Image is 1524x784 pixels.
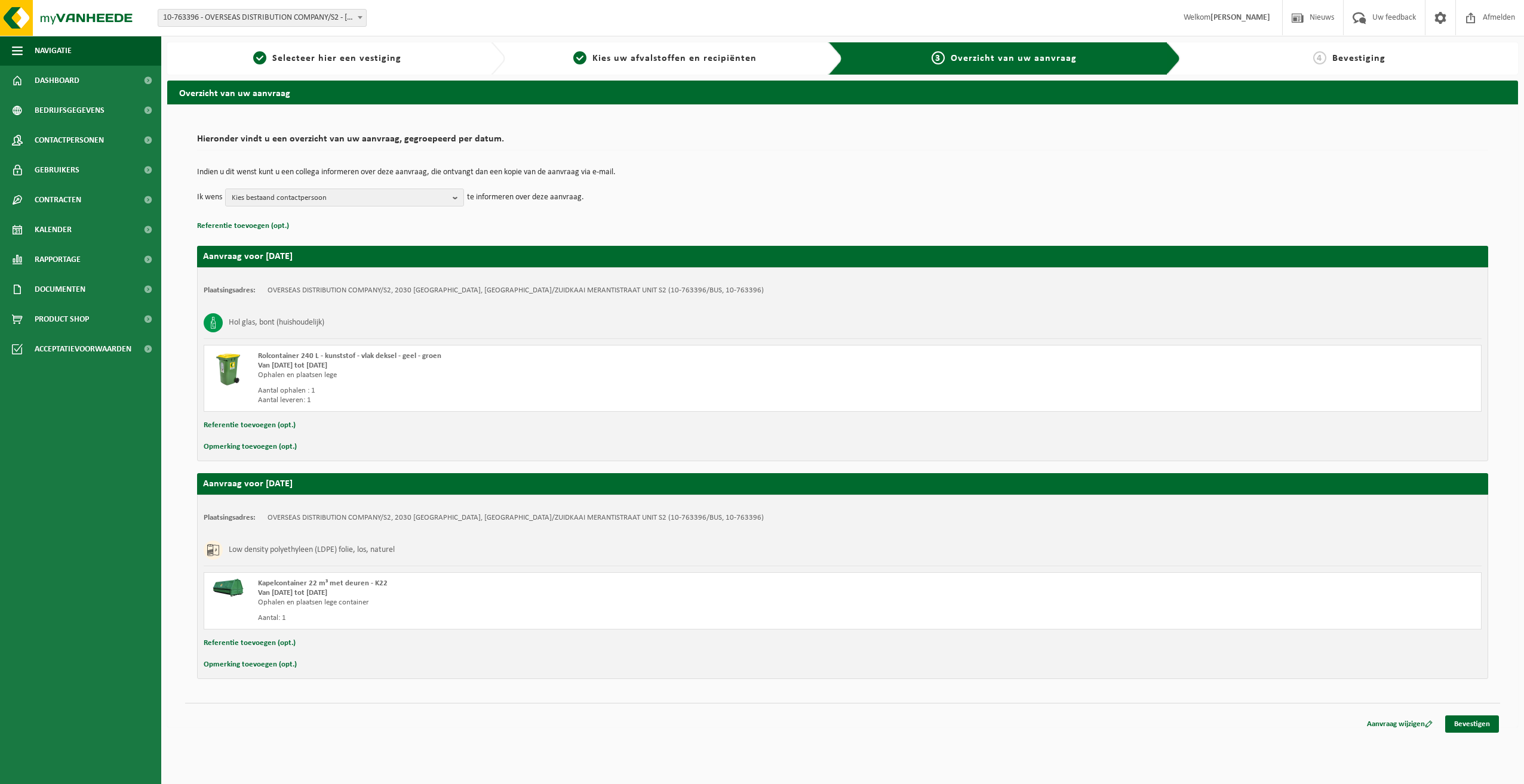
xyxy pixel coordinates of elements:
td: OVERSEAS DISTRIBUTION COMPANY/S2, 2030 [GEOGRAPHIC_DATA], [GEOGRAPHIC_DATA]/ZUIDKAAI MERANTISTRAA... [268,286,764,295]
span: Acceptatievoorwaarden [35,334,131,364]
span: Bevestiging [1332,54,1385,63]
span: Bedrijfsgegevens [35,95,105,125]
span: 4 [1313,51,1326,64]
span: Contracten [35,185,81,215]
a: Aanvraag wijzigen [1358,715,1442,733]
div: Ophalen en plaatsen lege [258,371,890,380]
span: Kalender [35,215,72,245]
div: Ophalen en plaatsen lege container [258,598,890,607]
span: Gebruikers [35,155,79,185]
span: Kies uw afvalstoffen en recipiënten [592,54,757,63]
span: 1 [253,51,266,64]
strong: Plaatsingsadres: [204,286,256,294]
td: OVERSEAS DISTRIBUTION COMPANY/S2, 2030 [GEOGRAPHIC_DATA], [GEOGRAPHIC_DATA]/ZUIDKAAI MERANTISTRAA... [268,513,764,523]
span: Kapelcontainer 22 m³ met deuren - K22 [258,579,388,587]
span: 10-763396 - OVERSEAS DISTRIBUTION COMPANY/S2 - ANTWERPEN [158,10,366,26]
strong: [PERSON_NAME] [1210,13,1270,22]
div: Aantal: 1 [258,613,890,623]
span: Rolcontainer 240 L - kunststof - vlak deksel - geel - groen [258,352,441,360]
span: Kies bestaand contactpersoon [232,189,448,207]
h2: Hieronder vindt u een overzicht van uw aanvraag, gegroepeerd per datum. [197,134,1488,150]
strong: Van [DATE] tot [DATE] [258,362,327,369]
h3: Low density polyethyleen (LDPE) folie, los, naturel [229,541,395,560]
span: Dashboard [35,66,79,95]
a: Bevestigen [1445,715,1499,733]
span: 3 [932,51,945,64]
a: 1Selecteer hier een vestiging [173,51,481,66]
button: Referentie toevoegen (opt.) [197,218,289,234]
h3: Hol glas, bont (huishoudelijk) [229,313,324,332]
img: HK-XK-22-GN-00.png [210,579,246,597]
span: Product Shop [35,304,89,334]
button: Opmerking toevoegen (opt.) [204,657,297,672]
span: Navigatie [35,36,72,66]
button: Referentie toevoegen (opt.) [204,418,296,433]
strong: Van [DATE] tot [DATE] [258,589,327,597]
button: Opmerking toevoegen (opt.) [204,439,297,455]
span: Overzicht van uw aanvraag [951,54,1077,63]
img: WB-0240-HPE-GN-50.png [210,351,246,387]
strong: Plaatsingsadres: [204,514,256,521]
strong: Aanvraag voor [DATE] [203,252,293,261]
span: 2 [573,51,586,64]
h2: Overzicht van uw aanvraag [167,81,1518,104]
span: Documenten [35,274,85,304]
span: Contactpersonen [35,125,104,155]
span: 10-763396 - OVERSEAS DISTRIBUTION COMPANY/S2 - ANTWERPEN [158,9,367,27]
p: te informeren over deze aanvraag. [467,189,584,206]
button: Referentie toevoegen (opt.) [204,635,296,651]
a: 2Kies uw afvalstoffen en recipiënten [511,51,819,66]
span: Rapportage [35,245,81,274]
strong: Aanvraag voor [DATE] [203,479,293,489]
span: Selecteer hier een vestiging [272,54,401,63]
div: Aantal leveren: 1 [258,396,890,405]
p: Ik wens [197,189,222,206]
div: Aantal ophalen : 1 [258,386,890,396]
button: Kies bestaand contactpersoon [225,189,464,206]
p: Indien u dit wenst kunt u een collega informeren over deze aanvraag, die ontvangt dan een kopie v... [197,168,1488,177]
